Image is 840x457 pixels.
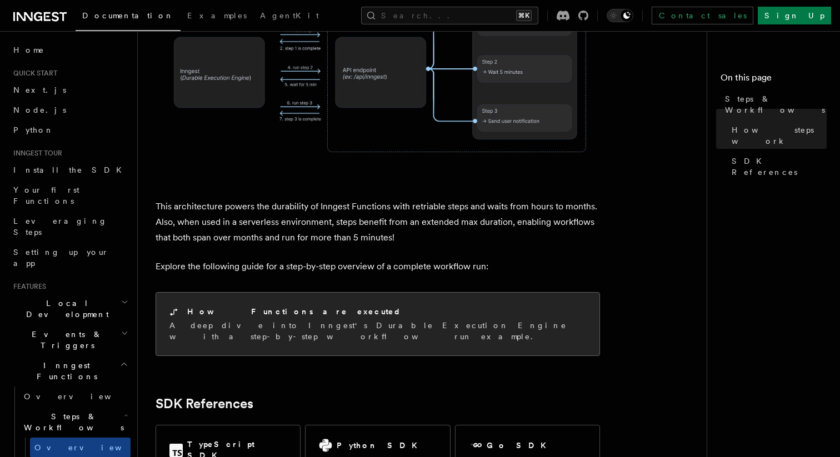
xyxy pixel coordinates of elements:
a: Setting up your app [9,242,131,273]
a: AgentKit [253,3,326,30]
span: Quick start [9,69,57,78]
h2: Python SDK [337,440,424,451]
span: Steps & Workflows [725,93,827,115]
span: Setting up your app [13,248,109,268]
a: SDK References [727,151,827,182]
a: Your first Functions [9,180,131,211]
button: Events & Triggers [9,324,131,355]
a: Overview [19,386,131,406]
span: Overview [24,392,138,401]
span: Install the SDK [13,165,128,174]
span: Python [13,125,54,134]
span: Local Development [9,298,121,320]
span: Next.js [13,86,66,94]
a: Steps & Workflows [721,89,827,120]
kbd: ⌘K [516,10,532,21]
span: SDK References [732,155,827,178]
button: Steps & Workflows [19,406,131,438]
span: Inngest tour [9,149,62,158]
a: Leveraging Steps [9,211,131,242]
p: Explore the following guide for a step-by-step overview of a complete workflow run: [156,259,600,274]
a: Sign Up [758,7,831,24]
a: How Functions are executedA deep dive into Inngest's Durable Execution Engine with a step-by-step... [156,292,600,356]
button: Toggle dark mode [607,9,633,22]
span: Inngest Functions [9,360,120,382]
a: SDK References [156,396,253,411]
span: Overview [34,443,149,452]
button: Search...⌘K [361,7,538,24]
span: Leveraging Steps [13,217,107,237]
span: AgentKit [260,11,319,20]
a: Home [9,40,131,60]
p: A deep dive into Inngest's Durable Execution Engine with a step-by-step workflow run example. [169,320,586,342]
a: Next.js [9,80,131,100]
a: Node.js [9,100,131,120]
span: Your first Functions [13,185,79,205]
a: Contact sales [652,7,753,24]
a: Documentation [76,3,181,31]
span: Features [9,282,46,291]
a: How steps work [727,120,827,151]
button: Inngest Functions [9,355,131,386]
h2: How Functions are executed [187,306,402,317]
button: Local Development [9,293,131,324]
span: How steps work [732,124,827,147]
span: Examples [187,11,247,20]
span: Documentation [82,11,174,20]
span: Home [13,44,44,56]
h4: On this page [721,71,827,89]
h2: Go SDK [487,440,553,451]
p: This architecture powers the durability of Inngest Functions with retriable steps and waits from ... [156,199,600,245]
a: Install the SDK [9,160,131,180]
a: Python [9,120,131,140]
span: Node.js [13,106,66,114]
span: Events & Triggers [9,329,121,351]
a: Examples [181,3,253,30]
span: Steps & Workflows [19,411,124,433]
